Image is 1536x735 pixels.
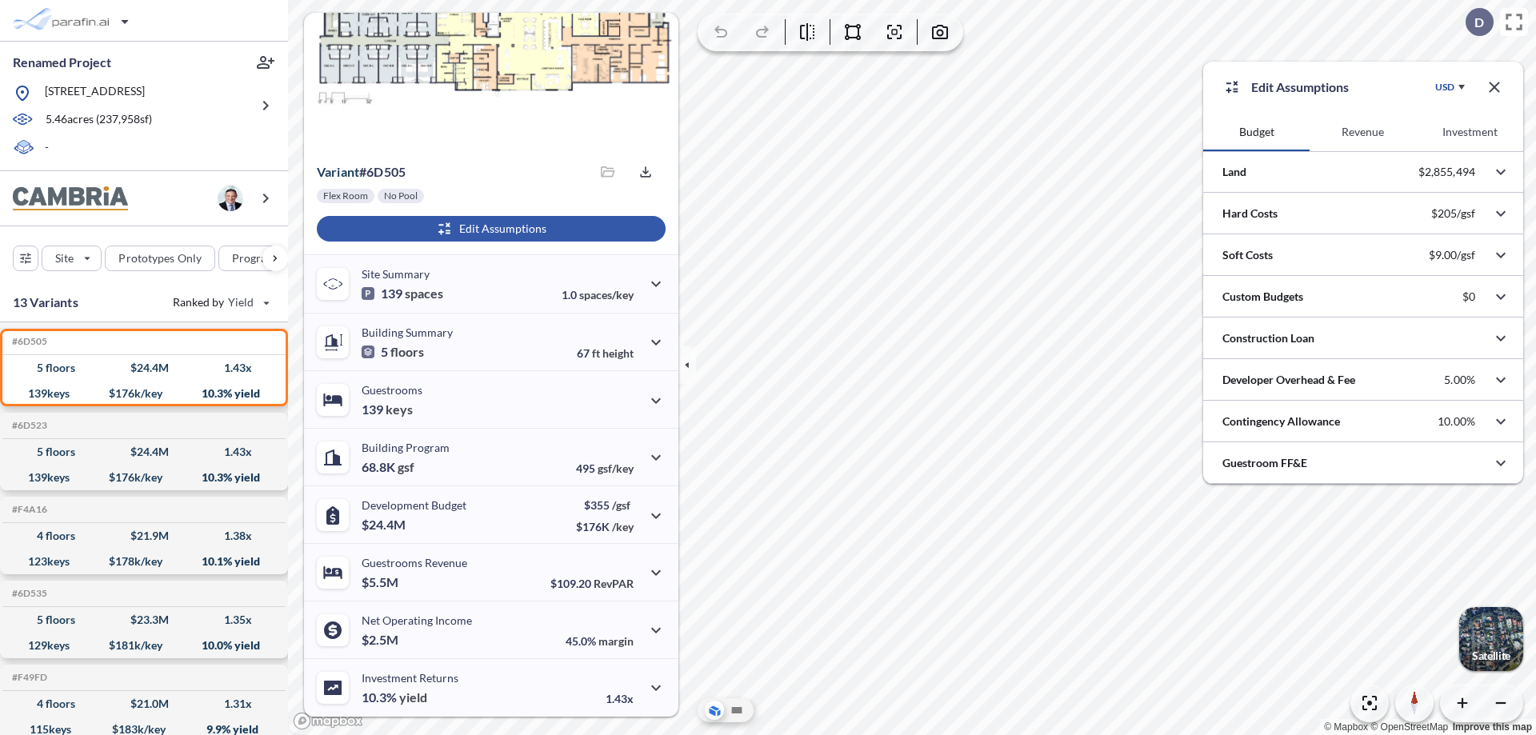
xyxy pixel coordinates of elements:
[592,346,600,360] span: ft
[577,346,634,360] p: 67
[1472,649,1510,662] p: Satellite
[362,401,413,417] p: 139
[1435,81,1454,94] div: USD
[1417,113,1523,151] button: Investment
[1222,289,1303,305] p: Custom Budgets
[1459,607,1523,671] button: Switcher ImageSatellite
[612,520,634,533] span: /key
[1222,413,1340,429] p: Contingency Allowance
[13,186,128,211] img: BrandImage
[45,139,49,158] p: -
[398,459,414,475] span: gsf
[9,504,47,515] h5: Click to copy the code
[550,577,634,590] p: $109.20
[317,164,359,179] span: Variant
[562,288,634,302] p: 1.0
[362,286,443,302] p: 139
[293,712,363,730] a: Mapbox homepage
[9,336,47,347] h5: Click to copy the code
[390,344,424,360] span: floors
[1222,206,1278,222] p: Hard Costs
[232,250,277,266] p: Program
[1222,372,1355,388] p: Developer Overhead & Fee
[1222,247,1273,263] p: Soft Costs
[362,517,408,533] p: $24.4M
[218,246,305,271] button: Program
[218,186,243,211] img: user logo
[9,672,47,683] h5: Click to copy the code
[362,613,472,627] p: Net Operating Income
[576,498,634,512] p: $355
[598,461,634,475] span: gsf/key
[118,250,202,266] p: Prototypes Only
[1222,330,1314,346] p: Construction Loan
[362,344,424,360] p: 5
[9,420,47,431] h5: Click to copy the code
[384,190,418,202] p: No Pool
[1251,78,1349,97] p: Edit Assumptions
[362,556,467,569] p: Guestrooms Revenue
[362,441,450,454] p: Building Program
[317,164,406,180] p: # 6d505
[1453,721,1532,733] a: Improve this map
[362,267,430,281] p: Site Summary
[598,634,634,648] span: margin
[362,632,401,648] p: $2.5M
[1203,113,1310,151] button: Budget
[1418,165,1475,179] p: $2,855,494
[579,288,634,302] span: spaces/key
[362,383,422,397] p: Guestrooms
[606,692,634,705] p: 1.43x
[399,689,427,705] span: yield
[727,701,746,720] button: Site Plan
[45,83,145,103] p: [STREET_ADDRESS]
[1370,721,1448,733] a: OpenStreetMap
[576,520,634,533] p: $176K
[42,246,102,271] button: Site
[576,461,634,475] p: 495
[1310,113,1416,151] button: Revenue
[228,294,254,310] span: Yield
[362,671,458,685] p: Investment Returns
[612,498,630,512] span: /gsf
[323,190,368,202] p: Flex Room
[1462,290,1475,304] p: $0
[1459,607,1523,671] img: Switcher Image
[160,290,280,315] button: Ranked by Yield
[1474,15,1484,30] p: D
[405,286,443,302] span: spaces
[1444,373,1475,387] p: 5.00%
[55,250,74,266] p: Site
[362,459,414,475] p: 68.8K
[13,54,111,71] p: Renamed Project
[1222,164,1246,180] p: Land
[566,634,634,648] p: 45.0%
[105,246,215,271] button: Prototypes Only
[362,689,427,705] p: 10.3%
[46,111,152,129] p: 5.46 acres ( 237,958 sf)
[386,401,413,417] span: keys
[362,498,466,512] p: Development Budget
[9,588,47,599] h5: Click to copy the code
[594,577,634,590] span: RevPAR
[13,293,78,312] p: 13 Variants
[1431,206,1475,221] p: $205/gsf
[1438,414,1475,429] p: 10.00%
[705,701,724,720] button: Aerial View
[602,346,634,360] span: height
[1429,248,1475,262] p: $9.00/gsf
[362,326,453,339] p: Building Summary
[1222,455,1307,471] p: Guestroom FF&E
[1324,721,1368,733] a: Mapbox
[317,216,666,242] button: Edit Assumptions
[362,574,401,590] p: $5.5M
